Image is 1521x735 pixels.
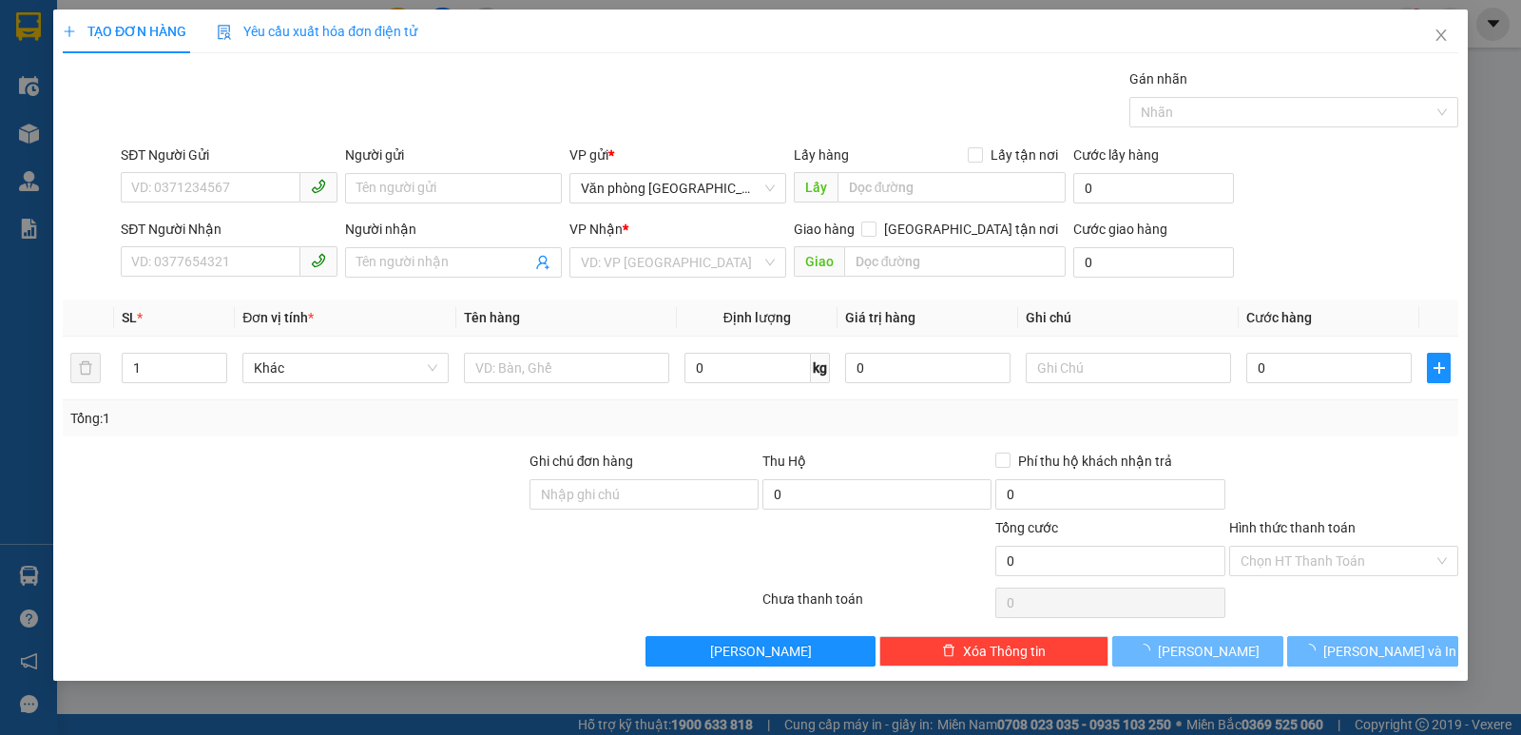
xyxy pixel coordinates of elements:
[122,310,137,325] span: SL
[1158,641,1260,662] span: [PERSON_NAME]
[121,219,337,240] div: SĐT Người Nhận
[794,172,838,203] span: Lấy
[242,310,314,325] span: Đơn vị tính
[1129,71,1187,87] label: Gán nhãn
[211,370,222,381] span: down
[942,644,955,659] span: delete
[811,353,830,383] span: kg
[794,147,849,163] span: Lấy hàng
[710,641,812,662] span: [PERSON_NAME]
[723,310,791,325] span: Định lượng
[876,219,1066,240] span: [GEOGRAPHIC_DATA] tận nơi
[311,253,326,268] span: phone
[1073,222,1167,237] label: Cước giao hàng
[205,354,226,368] span: Increase Value
[1287,636,1458,667] button: [PERSON_NAME] và In
[1018,300,1239,337] th: Ghi chú
[1427,353,1451,383] button: plus
[762,454,806,469] span: Thu Hộ
[1302,644,1323,657] span: loading
[345,145,562,165] div: Người gửi
[1428,360,1450,376] span: plus
[217,25,232,40] img: icon
[205,368,226,382] span: Decrease Value
[529,454,634,469] label: Ghi chú đơn hàng
[844,246,1067,277] input: Dọc đường
[1415,10,1468,63] button: Close
[569,222,623,237] span: VP Nhận
[845,310,915,325] span: Giá trị hàng
[217,24,417,39] span: Yêu cầu xuất hóa đơn điện tử
[645,636,875,667] button: [PERSON_NAME]
[760,589,993,622] div: Chưa thanh toán
[1323,641,1456,662] span: [PERSON_NAME] và In
[1246,310,1312,325] span: Cước hàng
[1112,636,1283,667] button: [PERSON_NAME]
[70,408,588,429] div: Tổng: 1
[1434,28,1449,43] span: close
[838,172,1067,203] input: Dọc đường
[1073,147,1159,163] label: Cước lấy hàng
[794,246,844,277] span: Giao
[535,255,550,270] span: user-add
[983,145,1066,165] span: Lấy tận nơi
[254,354,436,382] span: Khác
[464,353,669,383] input: VD: Bàn, Ghế
[70,353,101,383] button: delete
[1073,247,1234,278] input: Cước giao hàng
[1073,173,1234,203] input: Cước lấy hàng
[581,174,775,203] span: Văn phòng Ninh Bình
[879,636,1108,667] button: deleteXóa Thông tin
[464,310,520,325] span: Tên hàng
[1026,353,1231,383] input: Ghi Chú
[1137,644,1158,657] span: loading
[211,357,222,368] span: up
[63,24,186,39] span: TẠO ĐƠN HÀNG
[995,520,1058,535] span: Tổng cước
[121,145,337,165] div: SĐT Người Gửi
[1011,451,1180,472] span: Phí thu hộ khách nhận trả
[1229,520,1356,535] label: Hình thức thanh toán
[569,145,786,165] div: VP gửi
[311,179,326,194] span: phone
[345,219,562,240] div: Người nhận
[963,641,1046,662] span: Xóa Thông tin
[529,479,759,510] input: Ghi chú đơn hàng
[794,222,855,237] span: Giao hàng
[63,25,76,38] span: plus
[845,353,1011,383] input: 0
